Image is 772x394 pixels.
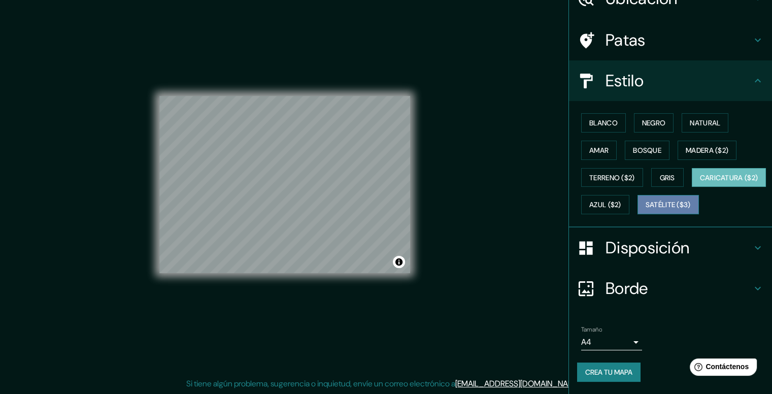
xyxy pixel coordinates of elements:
font: Disposición [606,237,689,258]
font: Patas [606,29,646,51]
font: Caricatura ($2) [700,173,758,182]
button: Madera ($2) [678,141,736,160]
font: Terreno ($2) [589,173,635,182]
button: Blanco [581,113,626,133]
canvas: Mapa [159,96,410,273]
button: Caricatura ($2) [692,168,766,187]
font: Borde [606,278,648,299]
font: Azul ($2) [589,201,621,210]
font: Gris [660,173,675,182]
button: Amar [581,141,617,160]
button: Activar o desactivar atribución [393,256,405,268]
font: Estilo [606,70,644,91]
a: [EMAIL_ADDRESS][DOMAIN_NAME] [455,378,581,389]
font: Madera ($2) [686,146,728,155]
font: Satélite ($3) [646,201,691,210]
button: Gris [651,168,684,187]
font: A4 [581,337,591,347]
div: A4 [581,334,642,350]
button: Azul ($2) [581,195,629,214]
iframe: Lanzador de widgets de ayuda [682,354,761,383]
div: Disposición [569,227,772,268]
font: Amar [589,146,609,155]
button: Crea tu mapa [577,363,641,382]
font: Bosque [633,146,661,155]
button: Terreno ($2) [581,168,643,187]
font: Natural [690,118,720,127]
font: Negro [642,118,666,127]
button: Satélite ($3) [637,195,699,214]
font: Crea tu mapa [585,368,632,377]
font: Tamaño [581,325,602,334]
div: Estilo [569,60,772,101]
button: Bosque [625,141,669,160]
button: Natural [682,113,728,133]
font: Blanco [589,118,618,127]
button: Negro [634,113,674,133]
div: Borde [569,268,772,309]
font: Si tiene algún problema, sugerencia o inquietud, envíe un correo electrónico a [186,378,455,389]
div: Patas [569,20,772,60]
